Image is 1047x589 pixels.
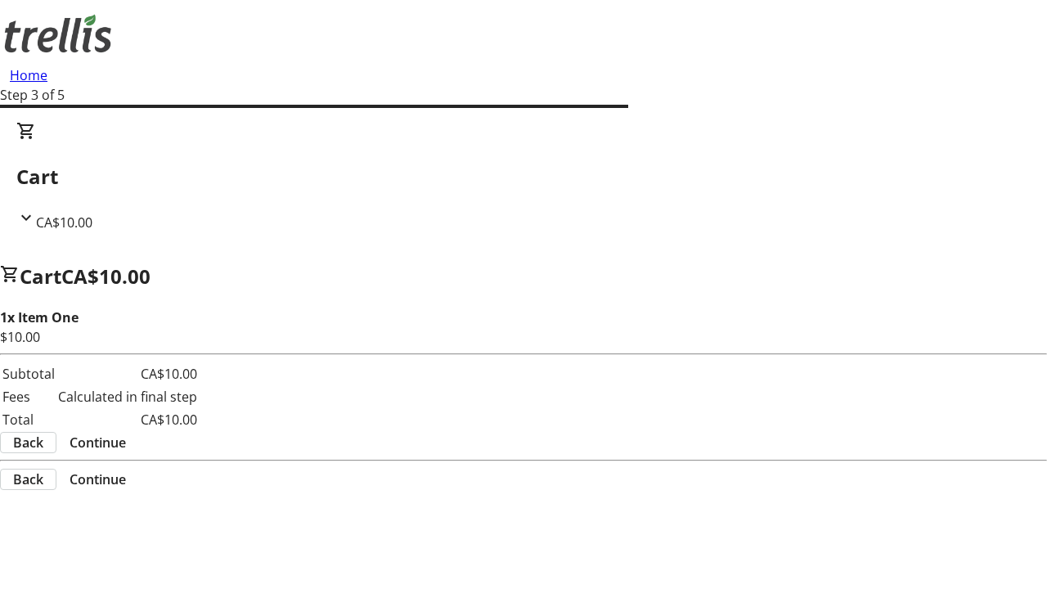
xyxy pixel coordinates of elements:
td: Calculated in final step [57,386,198,407]
span: Cart [20,263,61,290]
td: CA$10.00 [57,363,198,384]
span: Continue [70,470,126,489]
span: CA$10.00 [61,263,151,290]
td: Fees [2,386,56,407]
td: CA$10.00 [57,409,198,430]
span: Back [13,433,43,452]
span: Continue [70,433,126,452]
td: Total [2,409,56,430]
button: Continue [56,470,139,489]
span: CA$10.00 [36,214,92,232]
td: Subtotal [2,363,56,384]
div: CartCA$10.00 [16,121,1031,232]
button: Continue [56,433,139,452]
span: Back [13,470,43,489]
h2: Cart [16,162,1031,191]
